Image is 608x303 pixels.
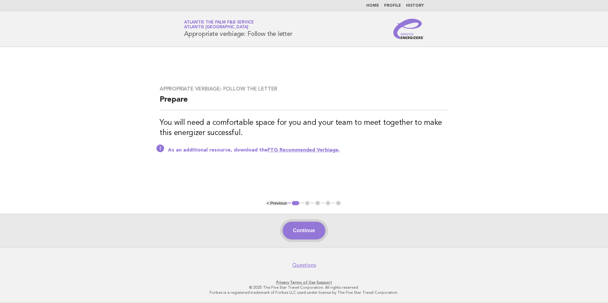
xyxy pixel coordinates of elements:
p: Forbes is a registered trademark of Forbes LLC used under license by The Five Star Travel Corpora... [109,290,499,295]
a: Home [366,4,379,8]
a: History [406,4,424,8]
p: As an additional resource, download the [168,147,448,153]
a: FTG Recommended Verbiage. [267,148,340,153]
a: Support [316,280,332,285]
h3: You will need a comfortable space for you and your team to meet together to make this energizer s... [160,118,448,138]
a: Terms of Use [290,280,315,285]
h1: Appropriate verbiage: Follow the letter [184,21,292,37]
p: · · [109,280,499,285]
a: Questions [292,262,316,268]
a: Privacy [276,280,289,285]
a: Profile [384,4,401,8]
img: Service Energizers [393,19,424,39]
button: < Previous [266,201,287,205]
span: Atlantis [GEOGRAPHIC_DATA] [184,25,248,30]
button: Continue [283,222,325,239]
button: 1 [291,200,300,206]
a: Atlantis the Palm F&B ServiceAtlantis [GEOGRAPHIC_DATA] [184,20,254,29]
p: © 2025 The Five Star Travel Corporation. All rights reserved. [109,285,499,290]
h2: Prepare [160,95,448,110]
h3: Appropriate verbiage: Follow the letter [160,86,448,92]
